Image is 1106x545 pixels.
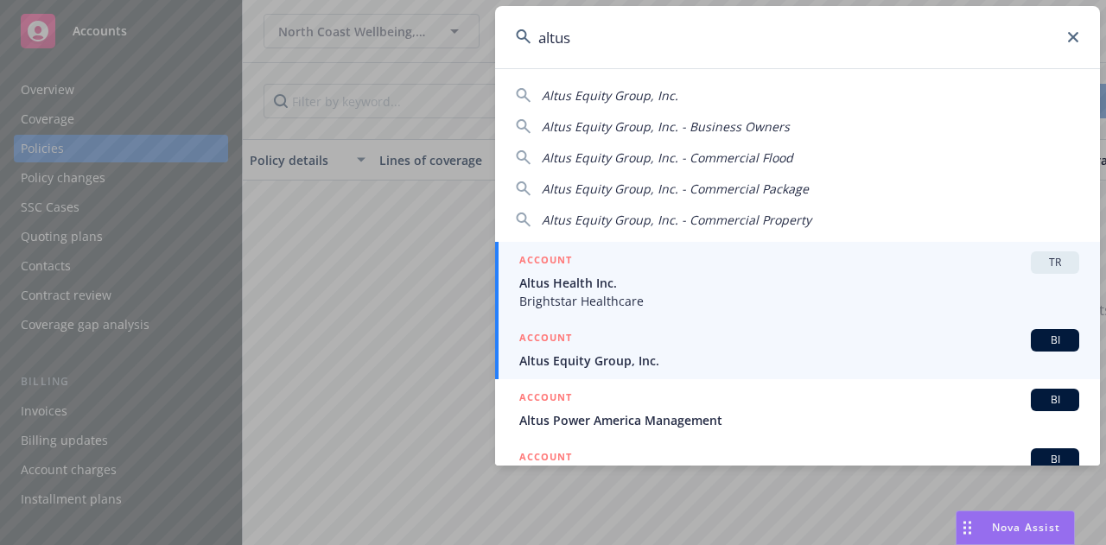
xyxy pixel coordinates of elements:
span: Altus Health Inc. [519,274,1079,292]
h5: ACCOUNT [519,389,572,409]
span: Altus Equity Group, Inc. - Business Owners [542,118,790,135]
span: BI [1038,392,1072,408]
span: BI [1038,452,1072,467]
h5: ACCOUNT [519,448,572,469]
a: ACCOUNTBIAltus Equity Group, Inc. [495,320,1100,379]
a: ACCOUNTBIAltus Power America Management [495,379,1100,439]
a: ACCOUNTBI [495,439,1100,498]
input: Search... [495,6,1100,68]
h5: ACCOUNT [519,329,572,350]
span: Altus Equity Group, Inc. - Commercial Flood [542,149,793,166]
h5: ACCOUNT [519,251,572,272]
span: TR [1038,255,1072,270]
a: ACCOUNTTRAltus Health Inc.Brightstar Healthcare [495,242,1100,320]
button: Nova Assist [956,510,1075,545]
span: Altus Equity Group, Inc. - Commercial Package [542,181,809,197]
span: Altus Equity Group, Inc. - Commercial Property [542,212,811,228]
span: Brightstar Healthcare [519,292,1079,310]
span: Altus Power America Management [519,411,1079,429]
span: BI [1038,333,1072,348]
span: Nova Assist [992,520,1060,535]
div: Drag to move [957,511,978,544]
span: Altus Equity Group, Inc. [519,352,1079,370]
span: Altus Equity Group, Inc. [542,87,678,104]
